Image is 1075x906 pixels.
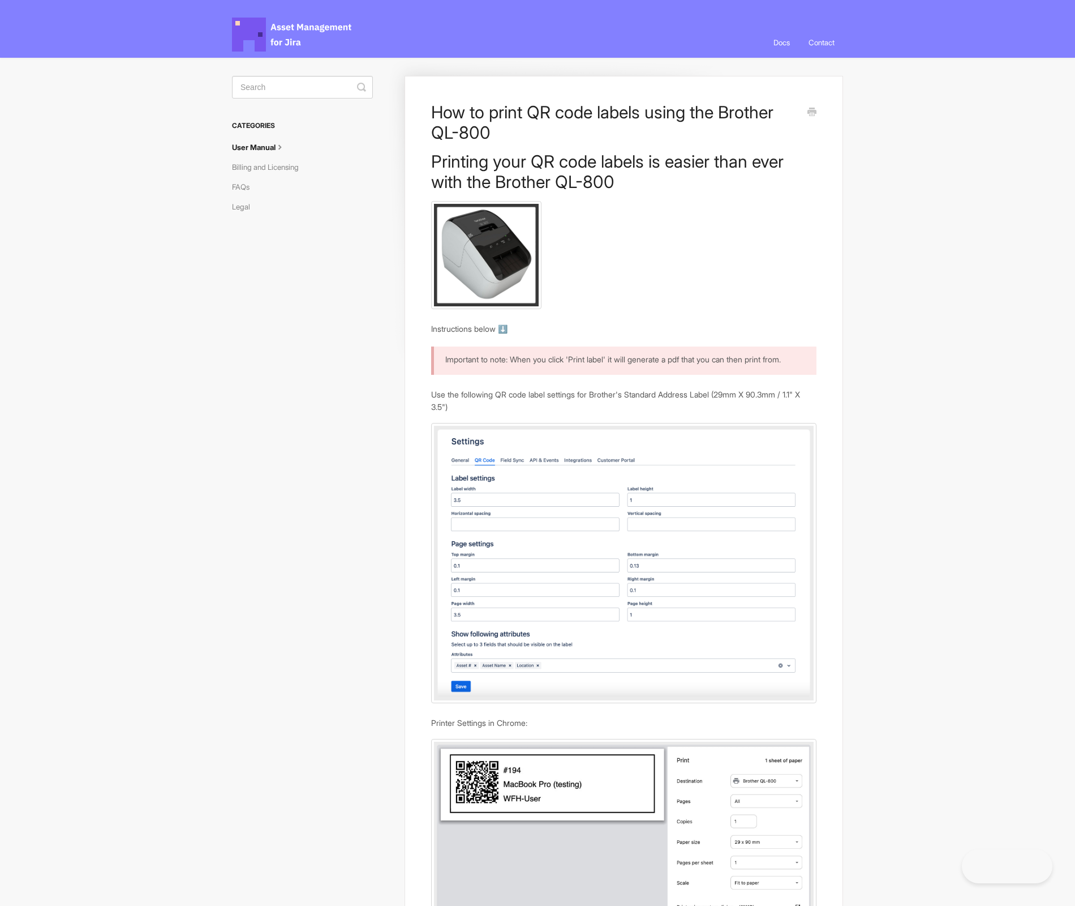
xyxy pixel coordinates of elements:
h1: How to print QR code labels using the Brother QL-800 [431,102,799,143]
span: Asset Management for Jira Docs [232,18,353,52]
p: Use the following QR code label settings for Brother's Standard Address Label (29mm X 90.3mm / 1.... [431,388,816,413]
img: file-MIdDIhlsd2.jpg [431,201,541,309]
a: Print this Article [807,106,816,119]
a: Legal [232,198,259,216]
a: Contact [800,27,843,58]
a: Billing and Licensing [232,158,307,176]
img: file-2Nl4QKlbJ0.png [431,423,816,704]
a: Docs [765,27,798,58]
h3: Categories [232,116,373,136]
iframe: Toggle Customer Support [962,849,1052,883]
p: Instructions below ⬇️ [431,323,816,335]
a: User Manual [232,138,294,156]
h1: Printing your QR code labels is easier than ever with the Brother QL-800 [431,151,816,192]
input: Search [232,76,373,99]
p: Printer Settings in Chrome: [431,717,816,729]
p: Important to note: When you click 'Print label' it will generate a pdf that you can then print from. [445,353,802,366]
a: FAQs [232,178,258,196]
